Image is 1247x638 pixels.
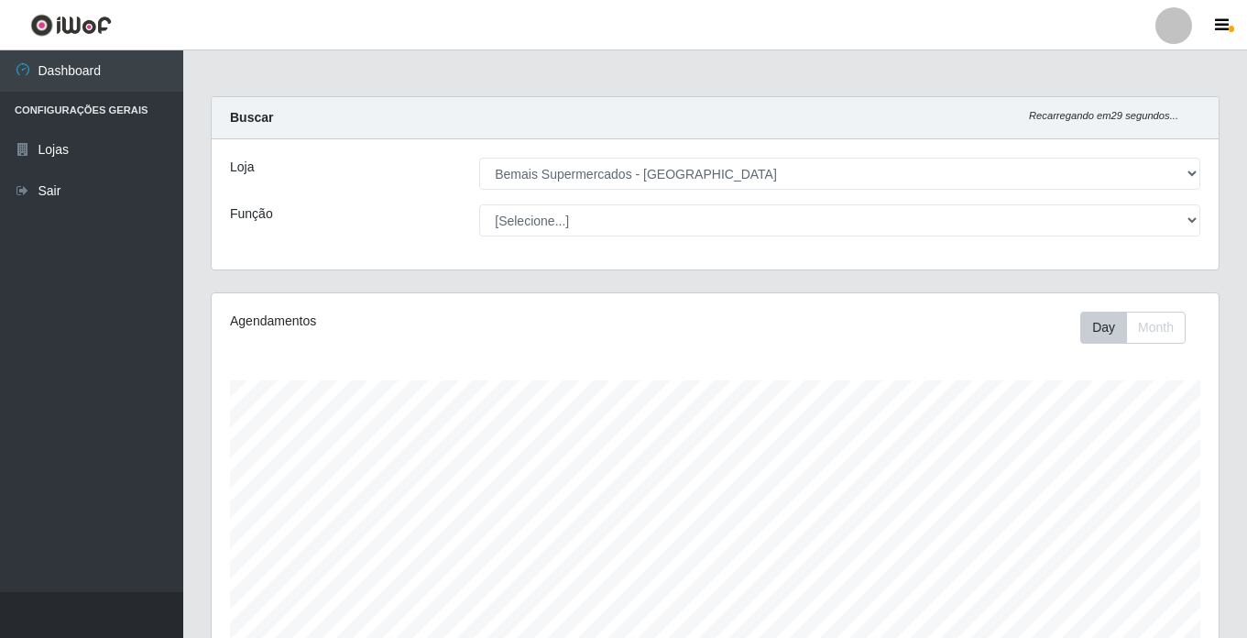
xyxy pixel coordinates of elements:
[230,158,254,177] label: Loja
[1080,312,1127,344] button: Day
[1080,312,1186,344] div: First group
[1029,110,1178,121] i: Recarregando em 29 segundos...
[230,204,273,224] label: Função
[230,110,273,125] strong: Buscar
[230,312,618,331] div: Agendamentos
[30,14,112,37] img: CoreUI Logo
[1126,312,1186,344] button: Month
[1080,312,1200,344] div: Toolbar with button groups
